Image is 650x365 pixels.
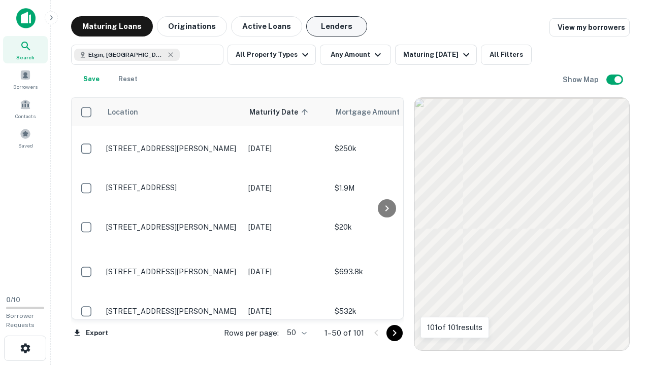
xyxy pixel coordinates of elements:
[6,296,20,304] span: 0 / 10
[13,83,38,91] span: Borrowers
[320,45,391,65] button: Any Amount
[3,124,48,152] a: Saved
[15,112,36,120] span: Contacts
[106,183,238,192] p: [STREET_ADDRESS]
[16,53,35,61] span: Search
[248,182,324,194] p: [DATE]
[101,98,243,126] th: Location
[335,266,436,277] p: $693.8k
[106,267,238,276] p: [STREET_ADDRESS][PERSON_NAME]
[248,143,324,154] p: [DATE]
[335,222,436,233] p: $20k
[88,50,165,59] span: Elgin, [GEOGRAPHIC_DATA], [GEOGRAPHIC_DATA]
[563,74,600,85] h6: Show Map
[16,8,36,28] img: capitalize-icon.png
[248,266,324,277] p: [DATE]
[71,325,111,341] button: Export
[106,144,238,153] p: [STREET_ADDRESS][PERSON_NAME]
[106,307,238,316] p: [STREET_ADDRESS][PERSON_NAME]
[335,306,436,317] p: $532k
[224,327,279,339] p: Rows per page:
[3,65,48,93] a: Borrowers
[481,45,532,65] button: All Filters
[427,321,482,334] p: 101 of 101 results
[106,223,238,232] p: [STREET_ADDRESS][PERSON_NAME]
[107,106,138,118] span: Location
[306,16,367,36] button: Lenders
[3,36,48,63] a: Search
[3,95,48,122] a: Contacts
[18,141,33,150] span: Saved
[549,18,630,36] a: View my borrowers
[283,325,308,340] div: 50
[324,327,364,339] p: 1–50 of 101
[414,98,629,350] div: 0 0
[6,312,35,328] span: Borrower Requests
[157,16,227,36] button: Originations
[231,16,302,36] button: Active Loans
[395,45,477,65] button: Maturing [DATE]
[330,98,441,126] th: Mortgage Amount
[599,284,650,333] iframe: Chat Widget
[386,325,403,341] button: Go to next page
[248,222,324,233] p: [DATE]
[335,143,436,154] p: $250k
[336,106,413,118] span: Mortgage Amount
[112,69,144,89] button: Reset
[71,16,153,36] button: Maturing Loans
[335,182,436,194] p: $1.9M
[249,106,311,118] span: Maturity Date
[227,45,316,65] button: All Property Types
[403,49,472,61] div: Maturing [DATE]
[243,98,330,126] th: Maturity Date
[75,69,108,89] button: Save your search to get updates of matches that match your search criteria.
[248,306,324,317] p: [DATE]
